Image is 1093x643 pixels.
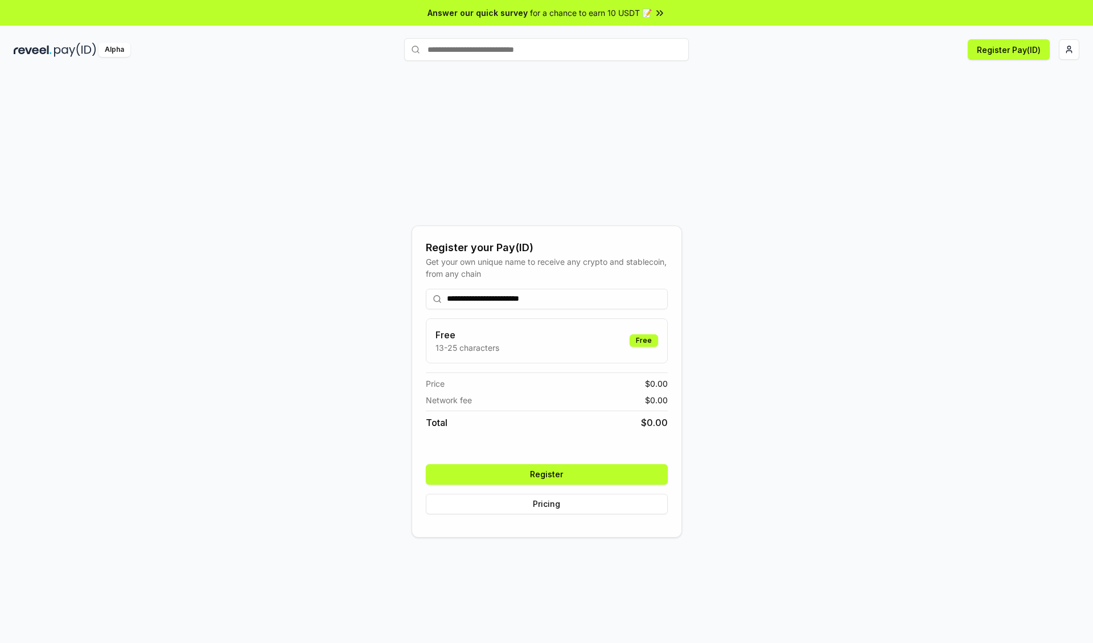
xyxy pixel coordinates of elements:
[426,394,472,406] span: Network fee
[426,494,668,514] button: Pricing
[426,416,447,429] span: Total
[530,7,652,19] span: for a chance to earn 10 USDT 📝
[645,378,668,390] span: $ 0.00
[435,328,499,342] h3: Free
[426,240,668,256] div: Register your Pay(ID)
[645,394,668,406] span: $ 0.00
[426,256,668,280] div: Get your own unique name to receive any crypto and stablecoin, from any chain
[968,39,1050,60] button: Register Pay(ID)
[54,43,96,57] img: pay_id
[14,43,52,57] img: reveel_dark
[641,416,668,429] span: $ 0.00
[98,43,130,57] div: Alpha
[426,378,445,390] span: Price
[426,464,668,485] button: Register
[435,342,499,354] p: 13-25 characters
[428,7,528,19] span: Answer our quick survey
[630,334,658,347] div: Free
